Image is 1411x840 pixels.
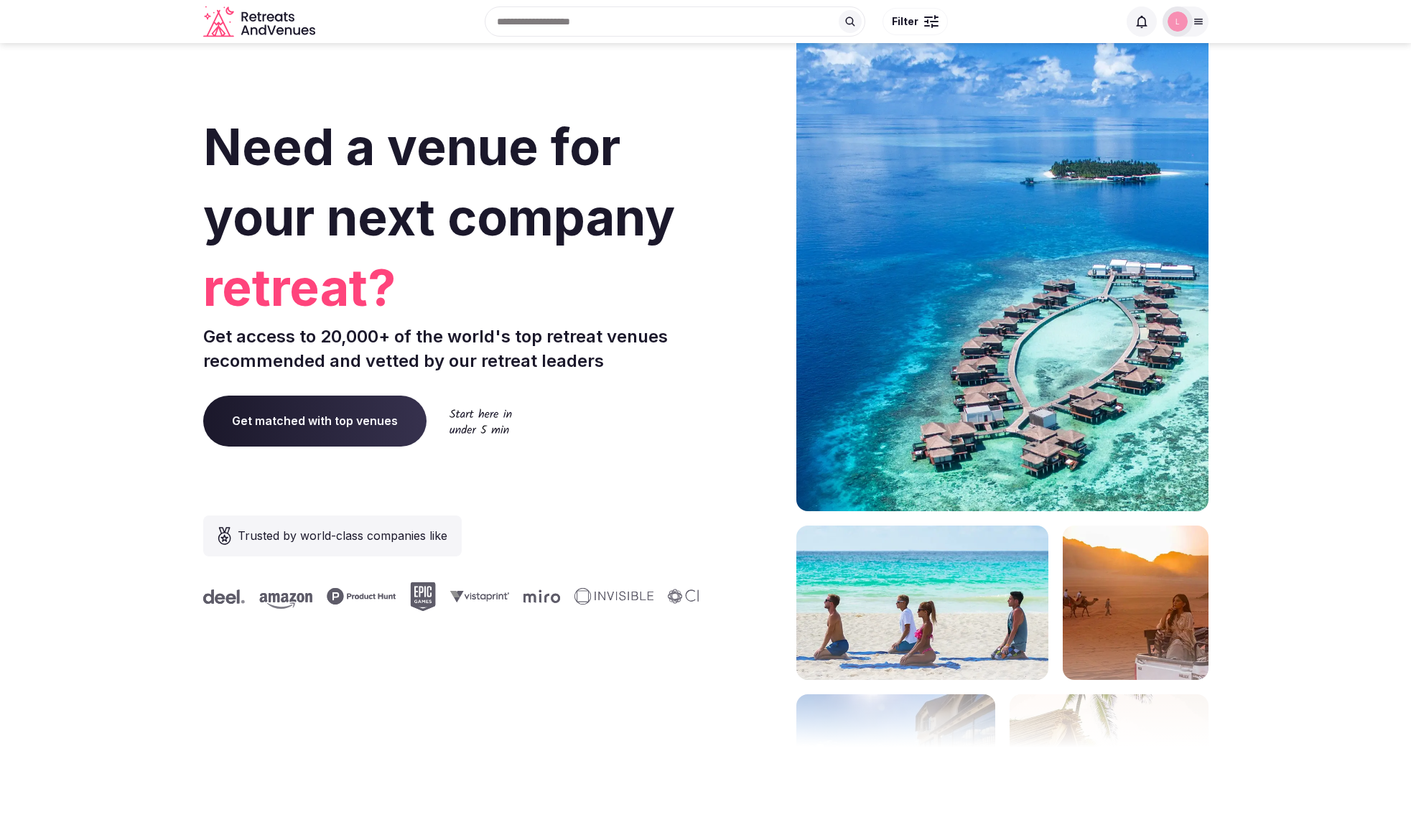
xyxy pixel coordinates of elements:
[203,6,318,38] a: Visit the homepage
[573,588,652,605] svg: Invisible company logo
[450,409,512,434] img: Start here in under 5 min
[449,590,508,602] svg: Vistaprint company logo
[892,14,918,29] span: Filter
[522,589,559,603] svg: Miro company logo
[796,526,1048,680] img: yoga on tropical beach
[203,253,700,323] span: retreat?
[203,325,700,373] p: Get access to 20,000+ of the world's top retreat venues recommended and vetted by our retreat lea...
[238,527,447,544] span: Trusted by world-class companies like
[883,8,948,35] button: Filter
[203,396,427,446] a: Get matched with top venues
[203,116,675,248] span: Need a venue for your next company
[203,6,318,38] svg: Retreats and Venues company logo
[202,589,243,604] svg: Deel company logo
[1063,526,1209,680] img: woman sitting in back of truck with camels
[1168,11,1188,32] img: Luis Mereiles
[409,582,434,611] svg: Epic Games company logo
